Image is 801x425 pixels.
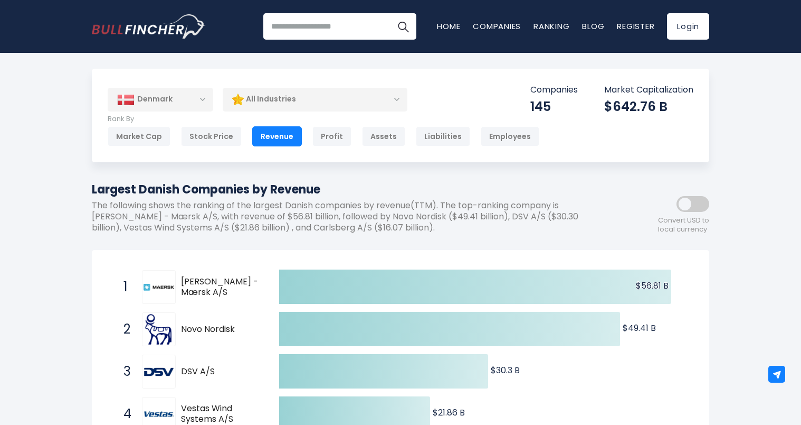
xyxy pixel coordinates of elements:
span: 1 [118,278,129,296]
text: $30.3 B [491,364,520,376]
div: Employees [481,126,539,146]
div: Market Cap [108,126,170,146]
div: All Industries [223,87,407,112]
img: Novo Nordisk [144,314,174,345]
text: $56.81 B [636,280,669,292]
span: [PERSON_NAME] - Mærsk A/S [181,276,261,299]
p: Companies [530,85,578,96]
p: Market Capitalization [604,85,693,96]
a: Go to homepage [92,14,205,39]
div: 145 [530,98,578,115]
text: $49.41 B [623,322,656,334]
img: DSV A/S [144,367,174,377]
span: Convert USD to local currency [658,216,709,234]
p: Rank By [108,115,539,124]
button: Search [390,13,416,40]
h1: Largest Danish Companies by Revenue [92,181,614,198]
p: The following shows the ranking of the largest Danish companies by revenue(TTM). The top-ranking ... [92,200,614,233]
img: Bullfincher logo [92,14,206,39]
div: Profit [312,126,351,146]
div: Stock Price [181,126,242,146]
img: A.P. Møller - Mærsk A/S [144,284,174,291]
a: Register [617,21,654,32]
a: Login [667,13,709,40]
div: Denmark [108,88,213,111]
span: 3 [118,363,129,381]
span: DSV A/S [181,366,261,377]
div: Revenue [252,126,302,146]
span: 2 [118,320,129,338]
div: Assets [362,126,405,146]
a: Blog [582,21,604,32]
div: $642.76 B [604,98,693,115]
span: Novo Nordisk [181,324,261,335]
a: Companies [473,21,521,32]
div: Liabilities [416,126,470,146]
span: 4 [118,405,129,423]
text: $21.86 B [433,406,465,419]
a: Home [437,21,460,32]
a: Ranking [533,21,569,32]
